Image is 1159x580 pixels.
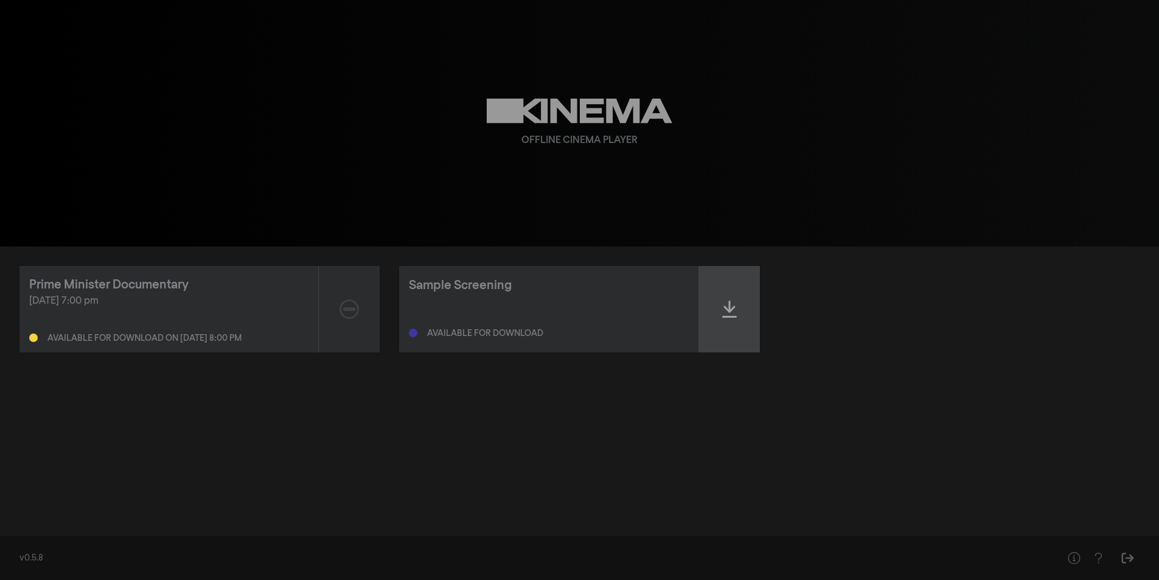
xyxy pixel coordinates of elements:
div: Available for download [427,329,543,338]
button: Sign Out [1115,546,1140,570]
div: [DATE] 7:00 pm [29,294,308,309]
div: v0.5.8 [19,552,1037,565]
div: Prime Minister Documentary [29,276,189,294]
div: Sample Screening [409,276,512,295]
div: Offline Cinema Player [521,133,638,148]
div: Available for download on [DATE] 8:00 pm [47,334,242,343]
button: Help [1062,546,1086,570]
button: Help [1086,546,1110,570]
